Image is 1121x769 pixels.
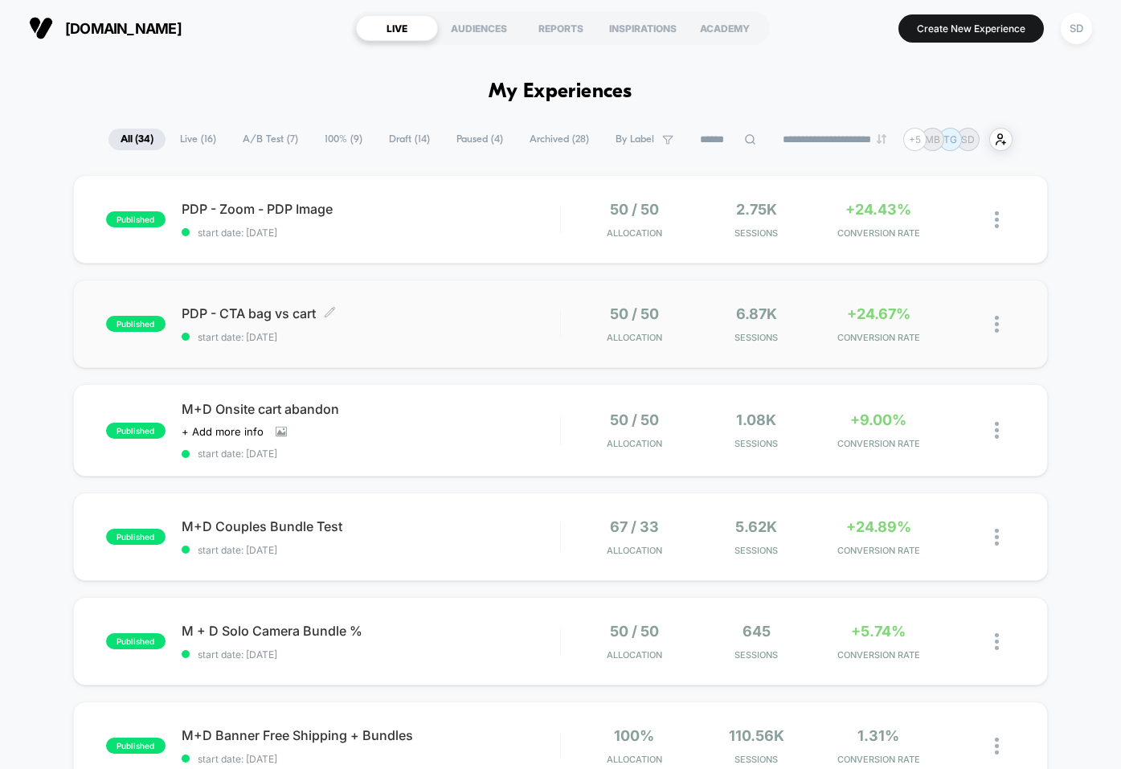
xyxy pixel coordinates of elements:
[182,331,560,343] span: start date: [DATE]
[614,727,654,744] span: 100%
[377,129,442,150] span: Draft ( 14 )
[821,545,935,556] span: CONVERSION RATE
[699,754,813,765] span: Sessions
[610,623,659,640] span: 50 / 50
[821,649,935,661] span: CONVERSION RATE
[607,227,662,239] span: Allocation
[489,80,632,104] h1: My Experiences
[182,623,560,639] span: M + D Solo Camera Bundle %
[106,738,166,754] span: published
[106,316,166,332] span: published
[1056,12,1097,45] button: SD
[743,623,771,640] span: 645
[995,529,999,546] img: close
[438,15,520,41] div: AUDIENCES
[903,128,927,151] div: + 5
[520,15,602,41] div: REPORTS
[65,20,182,37] span: [DOMAIN_NAME]
[616,133,654,145] span: By Label
[699,649,813,661] span: Sessions
[106,633,166,649] span: published
[699,438,813,449] span: Sessions
[736,305,777,322] span: 6.87k
[925,133,940,145] p: MB
[182,518,560,534] span: M+D Couples Bundle Test
[106,529,166,545] span: published
[995,211,999,228] img: close
[995,738,999,755] img: close
[106,211,166,227] span: published
[821,227,935,239] span: CONVERSION RATE
[735,518,777,535] span: 5.62k
[356,15,438,41] div: LIVE
[847,305,910,322] span: +24.67%
[845,201,911,218] span: +24.43%
[898,14,1044,43] button: Create New Experience
[729,727,784,744] span: 110.56k
[995,316,999,333] img: close
[29,16,53,40] img: Visually logo
[182,401,560,417] span: M+D Onsite cart abandon
[610,411,659,428] span: 50 / 50
[182,227,560,239] span: start date: [DATE]
[610,518,659,535] span: 67 / 33
[182,201,560,217] span: PDP - Zoom - PDP Image
[24,15,186,41] button: [DOMAIN_NAME]
[821,332,935,343] span: CONVERSION RATE
[736,201,777,218] span: 2.75k
[610,201,659,218] span: 50 / 50
[610,305,659,322] span: 50 / 50
[108,129,166,150] span: All ( 34 )
[857,727,899,744] span: 1.31%
[684,15,766,41] div: ACADEMY
[877,134,886,144] img: end
[699,332,813,343] span: Sessions
[943,133,957,145] p: TG
[607,545,662,556] span: Allocation
[182,727,560,743] span: M+D Banner Free Shipping + Bundles
[168,129,228,150] span: Live ( 16 )
[607,438,662,449] span: Allocation
[231,129,310,150] span: A/B Test ( 7 )
[821,754,935,765] span: CONVERSION RATE
[182,425,264,438] span: + Add more info
[602,15,684,41] div: INSPIRATIONS
[182,544,560,556] span: start date: [DATE]
[182,648,560,661] span: start date: [DATE]
[607,332,662,343] span: Allocation
[106,423,166,439] span: published
[1061,13,1092,44] div: SD
[182,305,560,321] span: PDP - CTA bag vs cart
[182,448,560,460] span: start date: [DATE]
[995,422,999,439] img: close
[607,649,662,661] span: Allocation
[961,133,975,145] p: SD
[821,438,935,449] span: CONVERSION RATE
[736,411,776,428] span: 1.08k
[518,129,601,150] span: Archived ( 28 )
[182,753,560,765] span: start date: [DATE]
[995,633,999,650] img: close
[850,411,906,428] span: +9.00%
[846,518,911,535] span: +24.89%
[699,227,813,239] span: Sessions
[699,545,813,556] span: Sessions
[607,754,662,765] span: Allocation
[444,129,515,150] span: Paused ( 4 )
[313,129,374,150] span: 100% ( 9 )
[851,623,906,640] span: +5.74%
